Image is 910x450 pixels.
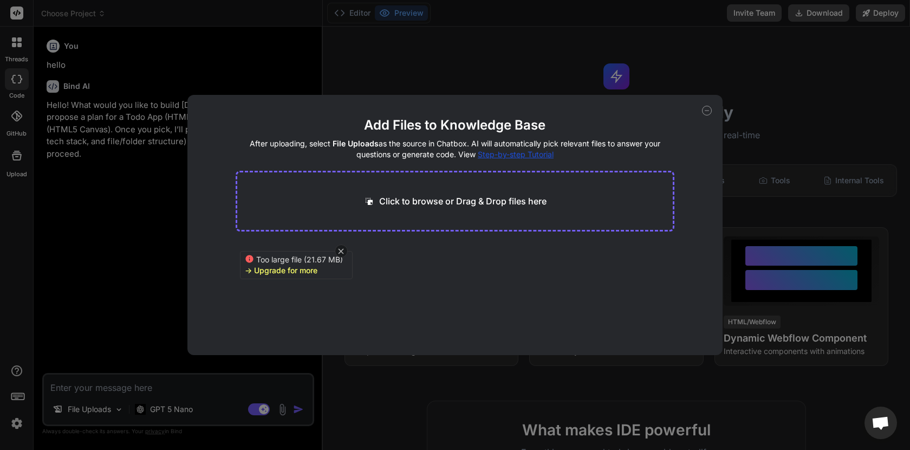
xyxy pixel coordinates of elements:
h4: After uploading, select as the source in Chatbox. AI will automatically pick relevant files to an... [236,138,675,160]
span: Too large file (21.67 MB) [256,254,343,265]
a: Bate-papo aberto [864,407,897,439]
span: Step-by-step Tutorial [478,150,554,159]
span: File Uploads [333,139,379,148]
h2: Add Files to Knowledge Base [236,117,675,134]
p: Click to browse or Drag & Drop files here [379,195,547,208]
div: -> Upgrade for more [245,265,317,276]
